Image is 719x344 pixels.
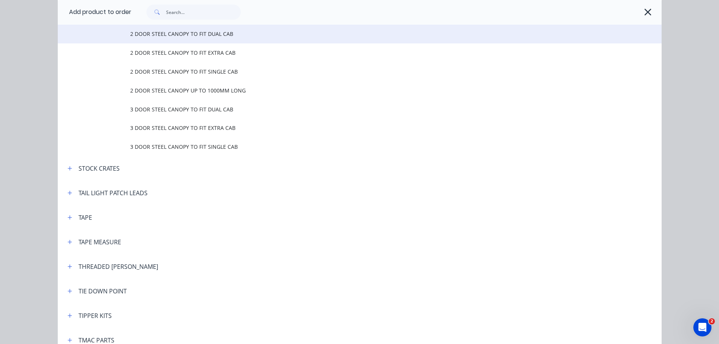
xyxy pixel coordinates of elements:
[130,49,555,57] span: 2 DOOR STEEL CANOPY TO FIT EXTRA CAB
[166,5,241,20] input: Search...
[79,164,120,173] div: STOCK CRATES
[130,86,555,94] span: 2 DOOR STEEL CANOPY UP TO 1000MM LONG
[79,213,92,222] div: TAPE
[79,287,127,296] div: TIE DOWN POINT
[130,143,555,151] span: 3 DOOR STEEL CANOPY TO FIT SINGLE CAB
[79,188,148,197] div: TAIL LIGHT PATCH LEADS
[130,30,555,38] span: 2 DOOR STEEL CANOPY TO FIT DUAL CAB
[79,262,158,271] div: THREADED [PERSON_NAME]
[693,318,711,336] iframe: Intercom live chat
[79,238,121,247] div: TAPE MEASURE
[130,105,555,113] span: 3 DOOR STEEL CANOPY TO FIT DUAL CAB
[709,318,715,324] span: 2
[130,124,555,132] span: 3 DOOR STEEL CANOPY TO FIT EXTRA CAB
[79,311,112,320] div: TIPPER KITS
[130,68,555,76] span: 2 DOOR STEEL CANOPY TO FIT SINGLE CAB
